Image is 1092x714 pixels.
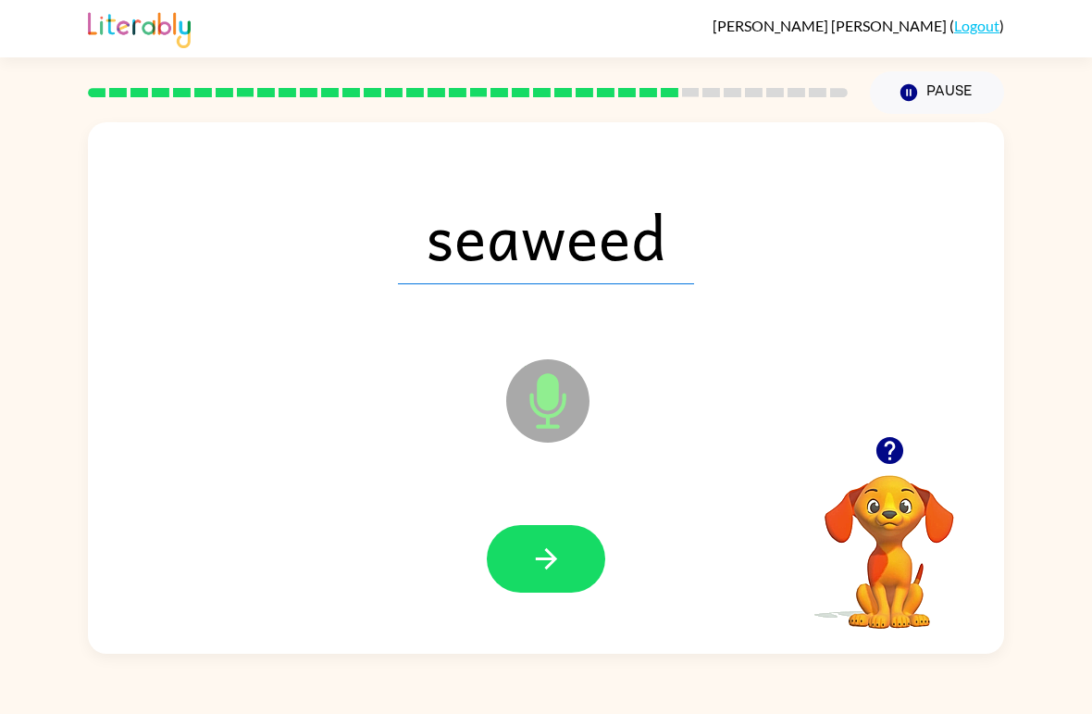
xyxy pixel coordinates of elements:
[870,71,1004,114] button: Pause
[713,17,949,34] span: [PERSON_NAME] [PERSON_NAME]
[797,446,982,632] video: Your browser must support playing .mp4 files to use Literably. Please try using another browser.
[954,17,999,34] a: Logout
[88,7,191,48] img: Literably
[398,188,694,284] span: seaweed
[713,17,1004,34] div: ( )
